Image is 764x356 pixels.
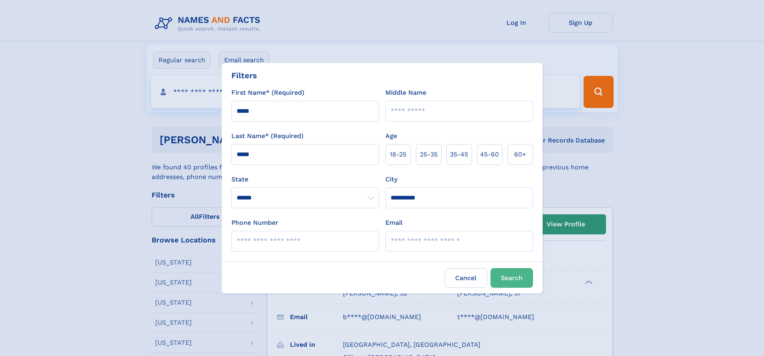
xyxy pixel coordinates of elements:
[490,268,533,288] button: Search
[231,175,379,184] label: State
[390,150,406,159] span: 18‑25
[231,218,278,228] label: Phone Number
[385,131,397,141] label: Age
[385,88,426,98] label: Middle Name
[385,175,397,184] label: City
[385,218,403,228] label: Email
[231,88,304,98] label: First Name* (Required)
[231,131,304,141] label: Last Name* (Required)
[514,150,526,159] span: 60+
[231,69,257,81] div: Filters
[420,150,438,159] span: 25‑35
[445,268,487,288] label: Cancel
[480,150,499,159] span: 45‑60
[450,150,468,159] span: 35‑45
